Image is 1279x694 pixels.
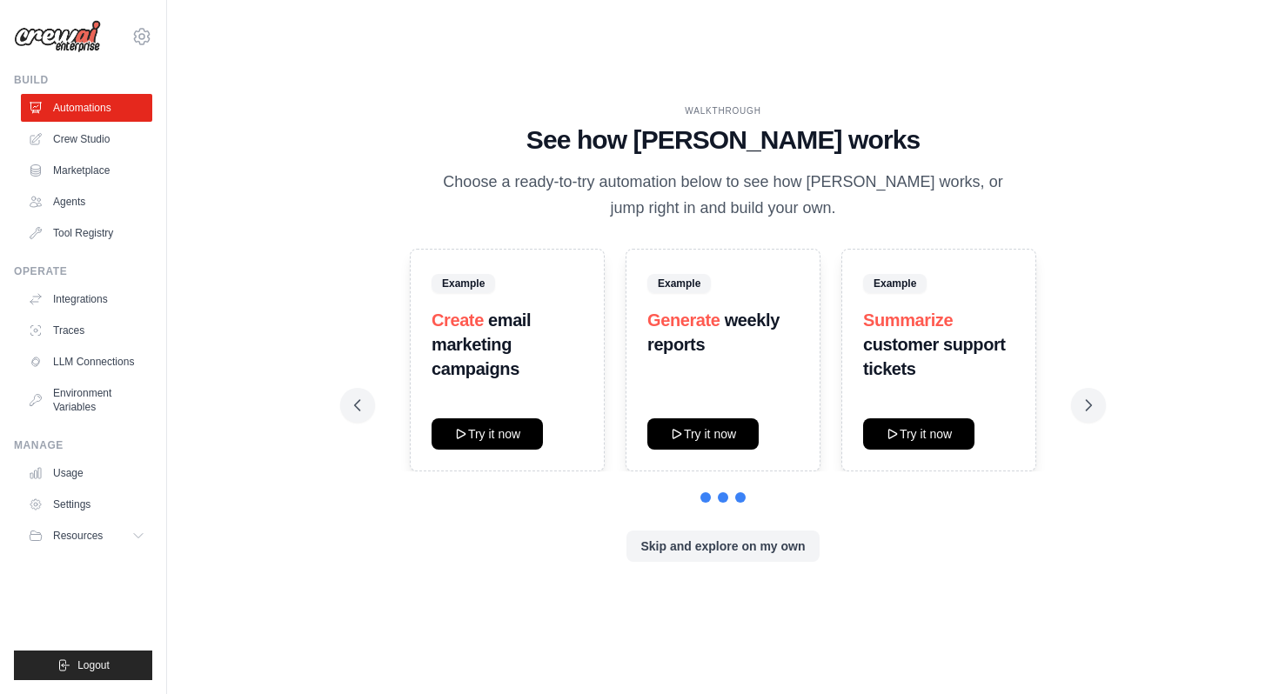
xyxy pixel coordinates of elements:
[14,651,152,680] button: Logout
[863,274,927,293] span: Example
[354,124,1092,156] h1: See how [PERSON_NAME] works
[21,317,152,344] a: Traces
[431,170,1015,221] p: Choose a ready-to-try automation below to see how [PERSON_NAME] works, or jump right in and build...
[432,310,484,330] span: Create
[21,285,152,313] a: Integrations
[21,348,152,376] a: LLM Connections
[432,310,531,378] strong: email marketing campaigns
[14,20,101,53] img: Logo
[14,438,152,452] div: Manage
[21,188,152,216] a: Agents
[432,274,495,293] span: Example
[77,658,110,672] span: Logout
[21,94,152,122] a: Automations
[647,418,759,450] button: Try it now
[354,104,1092,117] div: WALKTHROUGH
[647,310,720,330] span: Generate
[432,418,543,450] button: Try it now
[21,522,152,550] button: Resources
[647,274,711,293] span: Example
[21,125,152,153] a: Crew Studio
[21,219,152,247] a: Tool Registry
[863,418,974,450] button: Try it now
[626,531,819,562] button: Skip and explore on my own
[14,264,152,278] div: Operate
[647,310,780,354] strong: weekly reports
[21,459,152,487] a: Usage
[863,335,1006,378] strong: customer support tickets
[21,490,152,518] a: Settings
[21,379,152,421] a: Environment Variables
[863,310,953,330] span: Summarize
[14,73,152,87] div: Build
[53,529,103,543] span: Resources
[21,157,152,184] a: Marketplace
